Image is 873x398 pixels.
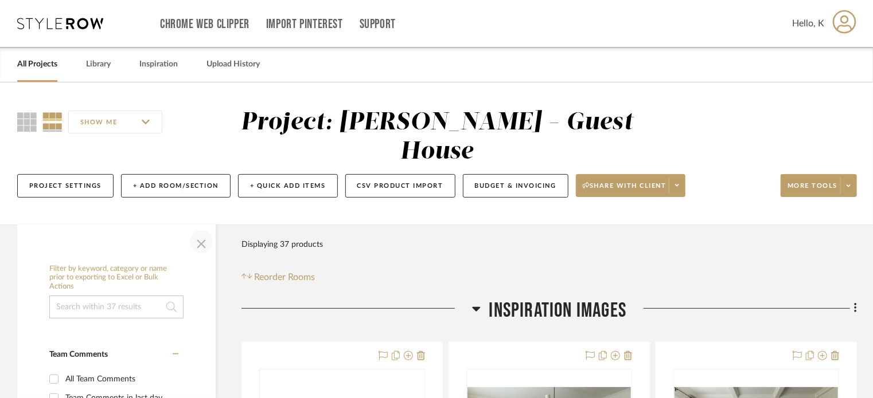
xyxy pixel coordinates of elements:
span: Reorder Rooms [255,270,315,284]
a: Upload History [206,57,260,72]
span: Hello, K [792,17,824,30]
button: + Add Room/Section [121,174,231,198]
button: Share with client [576,174,686,197]
span: Inspiration Images [489,298,627,323]
input: Search within 37 results [49,295,184,318]
a: All Projects [17,57,57,72]
a: Library [86,57,111,72]
a: Chrome Web Clipper [160,19,250,29]
button: More tools [781,174,857,197]
button: + Quick Add Items [238,174,338,198]
div: Project: [PERSON_NAME] - Guest House [241,111,633,164]
button: Budget & Invoicing [463,174,568,198]
div: Displaying 37 products [241,233,323,256]
span: More tools [788,182,837,199]
a: Import Pinterest [266,19,343,29]
button: Reorder Rooms [241,270,315,284]
button: CSV Product Import [345,174,455,198]
h6: Filter by keyword, category or name prior to exporting to Excel or Bulk Actions [49,265,184,291]
span: Share with client [583,182,667,199]
a: Support [360,19,396,29]
a: Inspiration [139,57,178,72]
button: Project Settings [17,174,114,198]
span: Team Comments [49,350,108,358]
button: Close [190,230,213,253]
div: All Team Comments [65,370,176,388]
